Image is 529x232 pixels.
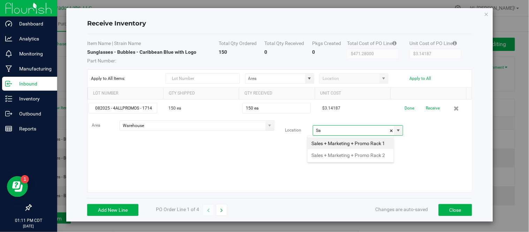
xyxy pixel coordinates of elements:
strong: 150 [219,49,227,55]
button: Close modal [484,10,489,18]
p: Manufacturing [12,65,54,73]
inline-svg: Inbound [5,80,12,87]
li: Sales + Marketing + Promo Rack 2 [308,149,394,161]
th: Lot Number [88,88,163,99]
label: Area [92,122,120,129]
p: Reports [12,125,54,133]
input: Area [245,74,305,83]
i: Specifying a total cost will update all item costs. [453,41,457,46]
iframe: Resource center [7,176,28,197]
span: Apply to All Items: [91,76,160,81]
button: Apply to All [410,76,431,81]
p: Inventory [12,95,54,103]
li: Sales + Marketing + Promo Rack 1 [308,137,394,149]
p: Inbound [12,80,54,88]
strong: Sunglasses - Bubbles - Caribbean Blue with Logo [87,49,196,55]
strong: 0 [264,49,267,55]
th: Total Cost of PO Line [347,40,409,48]
inline-svg: Inventory [5,95,12,102]
inline-svg: Outbound [5,110,12,117]
p: Outbound [12,110,54,118]
th: Total Qty Ordered [219,40,264,48]
input: Location [313,126,394,135]
button: Done [405,102,415,114]
th: Unit Cost [315,88,391,99]
strong: 0 [312,49,315,55]
p: 01:11 PM CDT [3,217,54,224]
label: Location [285,127,313,134]
input: Lot Number [89,103,157,113]
th: Qty Shipped [163,88,239,99]
td: 150 ea [165,99,241,118]
th: Pkgs Created [312,40,347,48]
inline-svg: Manufacturing [5,65,12,72]
inline-svg: Reports [5,125,12,132]
p: [DATE] [3,224,54,229]
th: Qty Received [239,88,315,99]
i: Specifying a total cost will update all item costs. [392,41,396,46]
button: Receive [426,102,440,114]
span: Changes are auto-saved [376,207,428,212]
th: Item Name | Strain Name [87,40,219,48]
span: PO Order Line 1 of 4 [156,207,199,212]
p: Monitoring [12,50,54,58]
td: $3.14187 [318,99,395,118]
button: Close [439,204,472,216]
p: Analytics [12,35,54,43]
input: Lot Number [166,73,240,84]
button: Add New Line [87,204,138,216]
th: Total Qty Received [264,40,312,48]
input: Area [120,121,265,130]
input: Qty Received [243,103,310,113]
p: Dashboard [12,20,54,28]
inline-svg: Monitoring [5,50,12,57]
span: clear [390,126,394,136]
inline-svg: Dashboard [5,20,12,27]
iframe: Resource center unread badge [21,175,29,184]
h4: Receive Inventory [87,19,472,28]
th: Unit Cost of PO Line [410,40,472,48]
span: Part Number: [87,58,116,63]
inline-svg: Analytics [5,35,12,42]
